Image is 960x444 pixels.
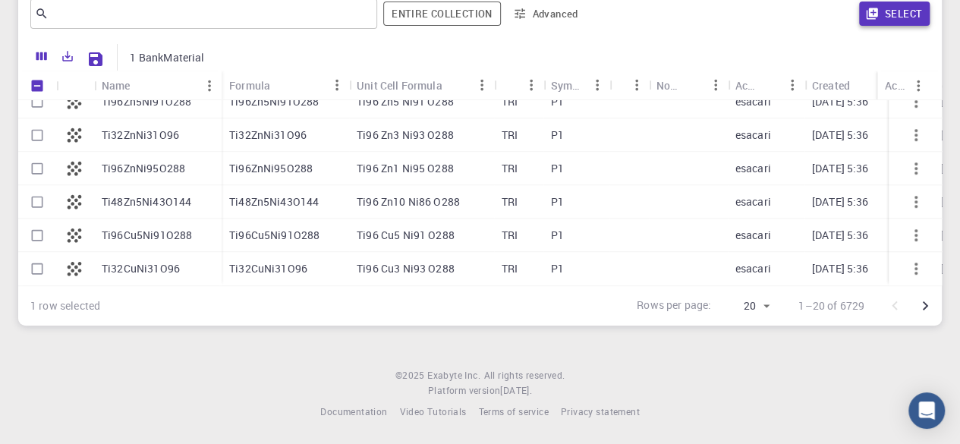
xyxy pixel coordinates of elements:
[357,194,460,209] p: Ti96 Zn10 Ni86 O288
[812,228,869,243] p: [DATE] 5:36
[399,405,466,420] a: Video Tutorials
[102,94,191,109] p: Ti96Zn5Ni91O288
[735,94,771,109] p: esacari
[812,128,869,143] p: [DATE] 5:36
[94,71,222,100] div: Name
[703,73,728,97] button: Menu
[229,194,319,209] p: Ti48Zn5Ni43O144
[478,405,548,420] a: Terms of service
[29,44,55,68] button: Columns
[780,73,804,97] button: Menu
[519,73,543,97] button: Menu
[229,128,307,143] p: Ti32ZnNi31O96
[30,11,85,24] span: Support
[551,71,585,100] div: Symmetry
[906,74,930,98] button: Menu
[102,261,180,276] p: Ti32CuNi31O96
[442,73,467,97] button: Sort
[735,261,771,276] p: esacari
[877,71,930,100] div: Actions
[735,128,771,143] p: esacari
[399,405,466,417] span: Video Tutorials
[756,73,780,97] button: Sort
[812,94,869,109] p: [DATE] 5:36
[270,73,294,97] button: Sort
[908,392,945,429] div: Open Intercom Messenger
[910,291,940,321] button: Go to next page
[717,295,774,317] div: 20
[320,405,387,420] a: Documentation
[320,405,387,417] span: Documentation
[102,194,191,209] p: Ti48Zn5Ni43O144
[130,50,204,65] p: 1 BankMaterial
[229,94,319,109] p: Ti96Zn5Ni91O288
[500,383,532,398] a: [DATE].
[507,2,586,26] button: Advanced
[427,368,480,383] a: Exabyte Inc.
[561,405,640,420] a: Privacy statement
[502,261,518,276] p: TRI
[728,71,804,100] div: Account
[500,384,532,396] span: [DATE] .
[812,161,869,176] p: [DATE] 5:36
[502,194,518,209] p: TRI
[357,161,454,176] p: Ti96 Zn1 Ni95 O288
[56,71,94,100] div: Icon
[735,194,771,209] p: esacari
[804,71,905,100] div: Created
[357,94,454,109] p: Ti96 Zn5 Ni91 O288
[80,44,111,74] button: Save Explorer Settings
[357,228,455,243] p: Ti96 Cu5 Ni91 O288
[656,71,679,100] div: Non-periodic
[102,161,185,176] p: Ti96ZnNi95O288
[478,405,548,417] span: Terms of service
[222,71,349,100] div: Formula
[229,161,313,176] p: Ti96ZnNi95O288
[55,44,80,68] button: Export
[383,2,500,26] span: Filter throughout whole library including sets (folders)
[551,94,564,109] p: P1
[357,71,442,100] div: Unit Cell Formula
[812,261,869,276] p: [DATE] 5:36
[427,369,480,381] span: Exabyte Inc.
[483,368,565,383] span: All rights reserved.
[812,71,850,100] div: Created
[502,228,518,243] p: TRI
[625,73,649,97] button: Menu
[502,161,518,176] p: TRI
[543,71,609,100] div: Symmetry
[637,298,711,315] p: Rows per page:
[551,228,564,243] p: P1
[502,73,526,97] button: Sort
[798,298,864,313] p: 1–20 of 6729
[357,261,455,276] p: Ti96 Cu3 Ni93 O288
[551,128,564,143] p: P1
[357,128,454,143] p: Ti96 Zn3 Ni93 O288
[609,71,649,100] div: Tags
[551,161,564,176] p: P1
[679,73,703,97] button: Sort
[102,71,131,100] div: Name
[102,228,192,243] p: Ti96Cu5Ni91O288
[585,73,609,97] button: Menu
[502,128,518,143] p: TRI
[859,2,930,26] button: Select
[131,74,155,98] button: Sort
[30,298,100,313] div: 1 row selected
[551,194,564,209] p: P1
[561,405,640,417] span: Privacy statement
[885,71,906,100] div: Actions
[812,194,869,209] p: [DATE] 5:36
[470,73,494,97] button: Menu
[649,71,728,100] div: Non-periodic
[349,71,494,100] div: Unit Cell Formula
[197,74,222,98] button: Menu
[102,128,179,143] p: Ti32ZnNi31O96
[502,94,518,109] p: TRI
[735,228,771,243] p: esacari
[383,2,500,26] button: Entire collection
[229,228,319,243] p: Ti96Cu5Ni91O288
[395,368,427,383] span: © 2025
[850,73,874,97] button: Sort
[494,71,543,100] div: Lattice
